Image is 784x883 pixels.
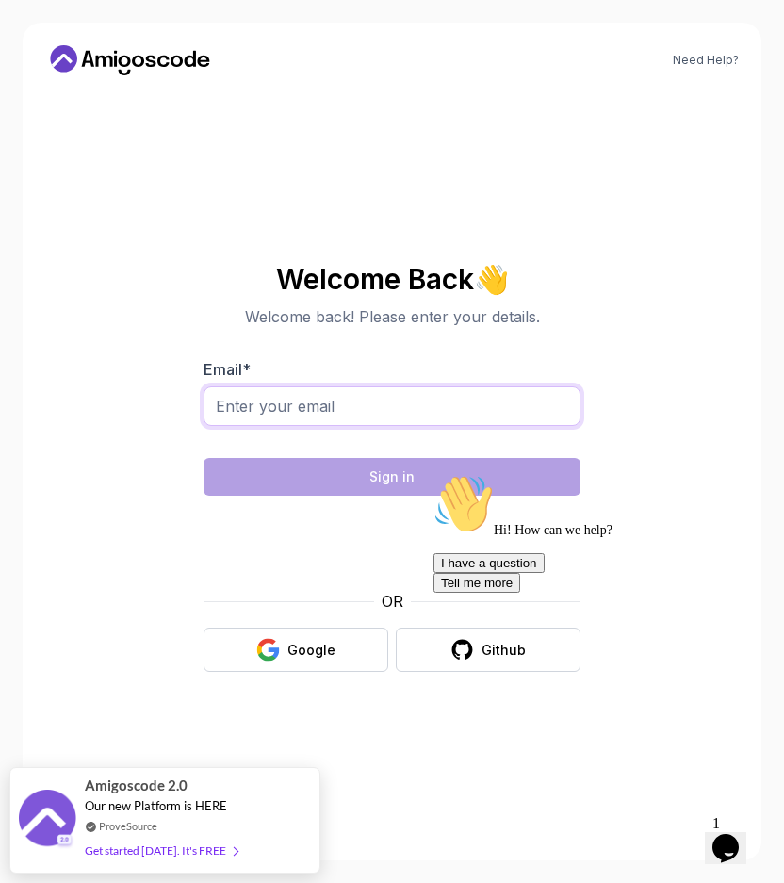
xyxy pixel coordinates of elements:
span: Amigoscode 2.0 [85,775,188,796]
label: Email * [204,360,251,379]
h2: Welcome Back [204,264,580,294]
img: provesource social proof notification image [19,790,75,851]
span: 👋 [471,259,514,299]
p: Welcome back! Please enter your details. [204,305,580,328]
a: Home link [45,45,215,75]
button: Github [396,628,580,672]
p: OR [382,590,403,613]
iframe: chat widget [426,466,765,798]
iframe: Widget containing checkbox for hCaptcha security challenge [250,507,534,579]
a: ProveSource [99,818,157,834]
span: Our new Platform is HERE [85,798,227,813]
input: Enter your email [204,386,580,426]
div: Get started [DATE]. It's FREE [85,840,237,861]
a: Need Help? [673,53,739,68]
img: :wave: [8,8,68,68]
button: Google [204,628,388,672]
div: Sign in [369,467,415,486]
div: Google [287,641,335,660]
div: 👋Hi! How can we help?I have a questionTell me more [8,8,347,126]
button: I have a question [8,87,119,106]
button: Tell me more [8,106,94,126]
button: Sign in [204,458,580,496]
iframe: chat widget [705,808,765,864]
span: Hi! How can we help? [8,57,187,71]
